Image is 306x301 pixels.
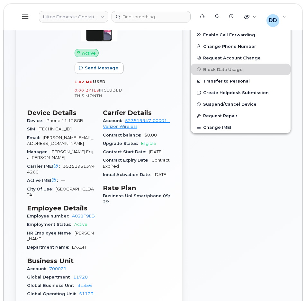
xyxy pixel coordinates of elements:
[103,193,170,204] span: Business Unl Smartphone 09/29
[203,32,255,37] span: Enable Call Forwarding
[27,135,93,146] span: [PERSON_NAME][EMAIL_ADDRESS][DOMAIN_NAME]
[27,178,61,183] span: Active IMEI
[191,98,291,110] button: Suspend/Cancel Device
[72,245,86,250] span: LAXBH
[27,127,39,131] span: SIM
[82,50,96,56] span: Active
[103,149,149,154] span: Contract Start Date
[149,149,163,154] span: [DATE]
[144,133,157,137] span: $0.00
[27,214,72,218] span: Employee number
[27,222,74,227] span: Employment Status
[27,291,79,296] span: Global Operating Unit
[103,133,144,137] span: Contract balance
[103,158,170,168] span: Contract Expired
[85,65,118,71] span: Send Message
[27,187,56,191] span: City Of Use
[27,164,63,169] span: Carrier IMEI
[103,118,125,123] span: Account
[27,266,49,271] span: Account
[79,291,94,296] a: 51123
[203,102,256,107] span: Suspend/Cancel Device
[75,62,124,74] button: Send Message
[27,231,75,235] span: HR Employee Name
[141,141,156,146] span: Eligible
[72,214,95,218] a: A021F9EB
[27,204,95,212] h3: Employee Details
[74,222,87,227] span: Active
[27,257,95,265] h3: Business Unit
[49,266,67,271] a: 700021
[191,87,291,98] a: Create Helpdesk Submission
[27,231,94,241] span: [PERSON_NAME]
[93,79,106,84] span: used
[61,178,65,183] span: —
[154,172,167,177] span: [DATE]
[27,118,46,123] span: Device
[27,109,95,117] h3: Device Details
[27,283,77,288] span: Global Business Unit
[103,109,171,117] h3: Carrier Details
[27,149,93,160] span: [PERSON_NAME] Ecija [PERSON_NAME]
[191,121,291,133] button: Change IMEI
[27,245,72,250] span: Department Name
[191,29,291,40] button: Enable Call Forwarding
[191,40,291,52] button: Change Phone Number
[191,110,291,121] button: Request Repair
[103,158,151,163] span: Contract Expiry Date
[103,172,154,177] span: Initial Activation Date
[103,141,141,146] span: Upgrade Status
[75,88,99,93] span: 0.00 Bytes
[103,184,171,192] h3: Rate Plan
[191,64,291,75] button: Block Data Usage
[191,52,291,64] button: Request Account Change
[269,17,277,24] span: DD
[27,149,50,154] span: Manager
[191,75,291,87] button: Transfer to Personal
[112,11,191,22] input: Find something...
[39,127,72,131] span: [TECHNICAL_ID]
[73,275,88,279] a: 11720
[27,275,73,279] span: Global Department
[103,118,170,129] a: 523519947-00001 - Verizon Wireless
[27,187,94,197] span: [GEOGRAPHIC_DATA]
[240,10,261,23] div: Quicklinks
[278,273,301,296] iframe: Messenger Launcher
[39,11,108,22] a: Hilton Domestic Operating Company Inc
[46,118,83,123] span: iPhone 11 128GB
[75,80,93,84] span: 1.02 MB
[262,10,291,23] div: David Davis
[77,283,92,288] a: 31356
[27,135,43,140] span: Email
